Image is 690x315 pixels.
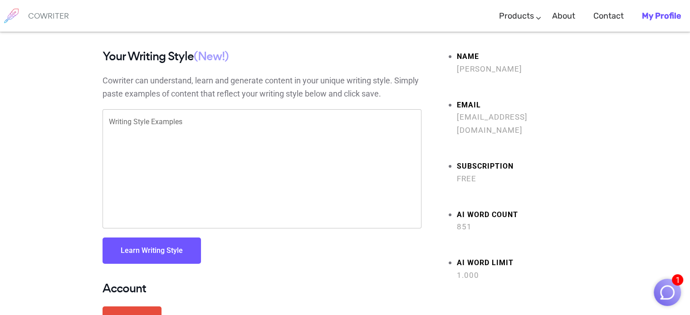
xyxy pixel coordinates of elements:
span: 1.000 [457,269,588,282]
span: 1 [672,274,683,286]
h4: Account [103,282,421,295]
strong: Name [457,50,588,63]
button: Learn Writing Style [103,237,201,264]
strong: AI Word limit [457,257,588,270]
span: Free [457,172,588,185]
button: 1 [654,279,681,306]
h4: Your Writing Style [103,50,421,63]
img: Close chat [659,284,676,301]
span: 851 [457,220,588,233]
strong: Subscription [457,160,588,173]
p: Cowriter can understand, learn and generate content in your unique writing style. Simply paste ex... [103,74,421,101]
strong: AI Word count [457,208,588,222]
span: (New!) [194,48,229,64]
span: [EMAIL_ADDRESS][DOMAIN_NAME] [457,111,588,137]
strong: Email [457,99,588,112]
span: [PERSON_NAME] [457,63,588,76]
